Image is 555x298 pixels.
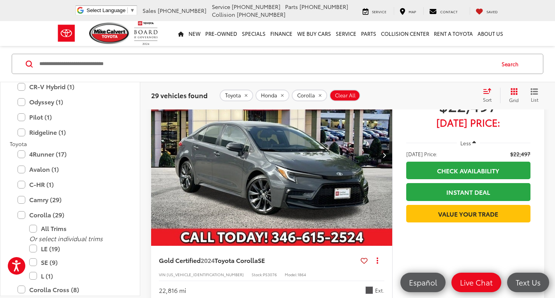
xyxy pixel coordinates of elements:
[18,283,123,296] label: Corolla Cross (8)
[18,178,123,191] label: C-HR (1)
[285,272,298,277] span: Model:
[29,269,123,283] label: L (1)
[215,256,258,264] span: Toyota Corolla
[18,110,123,124] label: Pilot (1)
[263,272,277,277] span: P53076
[406,118,530,126] span: [DATE] Price:
[158,7,206,14] span: [PHONE_NUMBER]
[509,97,519,103] span: Grid
[530,96,538,103] span: List
[18,162,123,176] label: Avalon (1)
[470,7,504,15] a: My Saved Vehicles
[220,90,253,101] button: remove Toyota
[507,273,549,292] a: Text Us
[143,7,156,14] span: Sales
[18,193,123,206] label: Camry (29)
[203,21,240,46] a: Pre-Owned
[186,21,203,46] a: New
[39,55,494,73] input: Search by Make, Model, or Keyword
[359,21,379,46] a: Parts
[494,54,530,74] button: Search
[151,65,393,246] a: 2024 Toyota Corolla SE2024 Toyota Corolla SE2024 Toyota Corolla SE2024 Toyota Corolla SE
[500,88,525,103] button: Grid View
[440,9,458,14] span: Contact
[10,140,27,148] span: Toyota
[232,3,280,11] span: [PHONE_NUMBER]
[295,21,333,46] a: WE BUY CARS
[268,21,295,46] a: Finance
[151,90,208,100] span: 29 vehicles found
[292,90,327,101] button: remove Corolla
[371,254,384,267] button: Actions
[394,7,422,15] a: Map
[379,21,432,46] a: Collision Center
[130,7,135,13] span: ▼
[406,183,530,201] a: Instant Deal
[212,3,230,11] span: Service
[167,272,244,277] span: [US_VEHICLE_IDENTIFICATION_NUMBER]
[406,162,530,179] a: Check Availability
[151,65,393,246] div: 2024 Toyota Corolla SE 0
[255,90,289,101] button: remove Honda
[237,11,285,18] span: [PHONE_NUMBER]
[298,272,306,277] span: 1864
[151,65,393,246] img: 2024 Toyota Corolla SE
[297,92,315,99] span: Corolla
[357,7,392,15] a: Service
[18,80,123,93] label: CR-V Hybrid (1)
[159,286,186,295] div: 22,816 mi
[423,7,463,15] a: Contact
[377,257,378,263] span: dropdown dots
[486,9,498,14] span: Saved
[475,21,506,46] a: About Us
[225,92,241,99] span: Toyota
[372,9,386,14] span: Service
[29,242,123,256] label: LE (19)
[159,256,201,264] span: Gold Certified
[409,9,416,14] span: Map
[176,21,186,46] a: Home
[212,11,235,18] span: Collision
[456,277,497,287] span: Live Chat
[127,7,128,13] span: ​
[377,141,392,169] button: Next image
[512,277,544,287] span: Text Us
[29,234,103,243] i: Or select individual trims
[18,208,123,222] label: Corolla (29)
[52,21,81,46] img: Toyota
[285,3,298,11] span: Parts
[252,272,263,277] span: Stock:
[86,7,135,13] a: Select Language​
[29,222,123,235] label: All Trims
[406,205,530,222] a: Value Your Trade
[457,136,480,150] button: Less
[335,92,356,99] span: Clear All
[451,273,501,292] a: Live Chat
[89,23,130,44] img: Mike Calvert Toyota
[333,21,359,46] a: Service
[201,256,215,264] span: 2024
[159,256,358,264] a: Gold Certified2024Toyota CorollaSE
[300,3,348,11] span: [PHONE_NUMBER]
[159,272,167,277] span: VIN:
[406,95,530,115] span: $22,497
[258,256,265,264] span: SE
[18,125,123,139] label: Ridgeline (1)
[479,88,500,103] button: Select sort value
[18,95,123,109] label: Odyssey (1)
[375,287,384,294] span: Ext.
[18,147,123,161] label: 4Runner (17)
[240,21,268,46] a: Specials
[365,286,373,294] span: Underground
[460,139,471,146] span: Less
[261,92,277,99] span: Honda
[406,150,437,158] span: [DATE] Price:
[405,277,441,287] span: Español
[86,7,125,13] span: Select Language
[432,21,475,46] a: Rent a Toyota
[510,150,530,158] span: $22,497
[29,256,123,269] label: SE (9)
[329,90,360,101] button: Clear All
[525,88,544,103] button: List View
